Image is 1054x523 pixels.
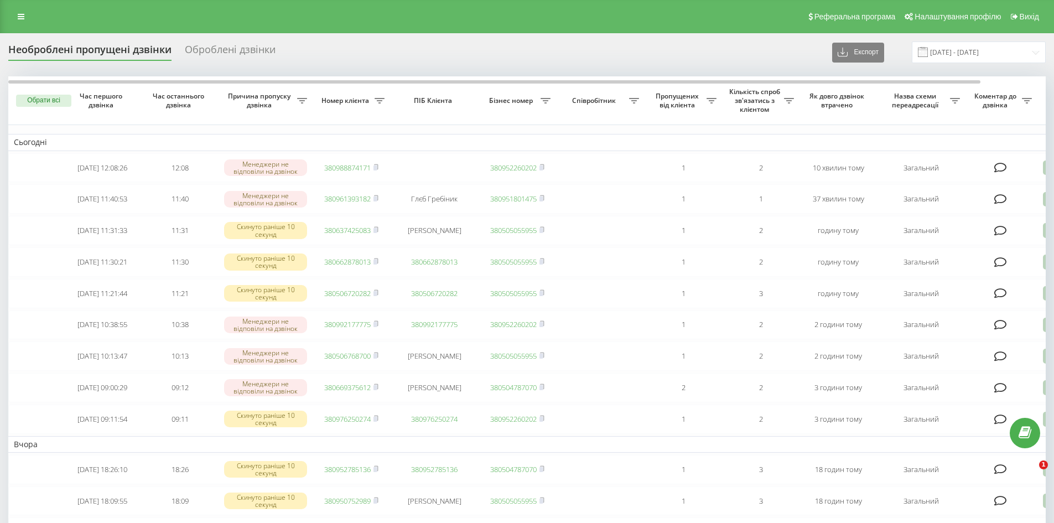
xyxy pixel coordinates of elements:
span: Співробітник [562,96,629,105]
td: 1 [645,310,722,340]
span: Налаштування профілю [915,12,1001,21]
div: Менеджери не відповіли на дзвінок [224,348,307,365]
iframe: Intercom live chat [1016,460,1043,487]
td: 1 [645,247,722,277]
td: Загальний [877,184,965,214]
td: 11:30 [141,247,219,277]
a: 380961393182 [324,194,371,204]
div: Менеджери не відповіли на дзвінок [224,159,307,176]
td: 10 хвилин тому [799,153,877,183]
a: 380505055955 [490,351,537,361]
td: 3 [722,279,799,308]
td: 1 [645,216,722,245]
td: [DATE] 10:13:47 [64,341,141,371]
div: Скинуто раніше 10 секунд [224,222,307,239]
div: Менеджери не відповіли на дзвінок [224,317,307,333]
td: 2 [722,405,799,434]
span: Вихід [1020,12,1039,21]
div: Оброблені дзвінки [185,44,276,61]
td: 09:12 [141,373,219,402]
td: 37 хвилин тому [799,184,877,214]
a: 380976250274 [324,414,371,424]
td: [DATE] 11:31:33 [64,216,141,245]
a: 380506720282 [411,288,458,298]
td: [PERSON_NAME] [390,373,479,402]
td: 1 [645,486,722,516]
td: 2 [722,373,799,402]
a: 380950752989 [324,496,371,506]
a: 380669375612 [324,382,371,392]
div: Скинуто раніше 10 секунд [224,461,307,478]
button: Обрати всі [16,95,71,107]
div: Необроблені пропущені дзвінки [8,44,172,61]
td: 18:09 [141,486,219,516]
div: Менеджери не відповіли на дзвінок [224,191,307,208]
span: Пропущених від клієнта [650,92,707,109]
td: 2 [722,153,799,183]
td: [DATE] 09:00:29 [64,373,141,402]
div: Менеджери не відповіли на дзвінок [224,379,307,396]
td: 11:40 [141,184,219,214]
span: Причина пропуску дзвінка [224,92,297,109]
button: Експорт [832,43,884,63]
a: 380952260202 [490,163,537,173]
td: 1 [722,184,799,214]
span: Час останнього дзвінка [150,92,210,109]
a: 380992177775 [411,319,458,329]
td: [DATE] 18:26:10 [64,455,141,484]
td: 2 [722,216,799,245]
a: 380951801475 [490,194,537,204]
td: годину тому [799,279,877,308]
td: Загальний [877,216,965,245]
td: 11:21 [141,279,219,308]
td: 18 годин тому [799,486,877,516]
td: годину тому [799,216,877,245]
td: Загальний [877,247,965,277]
td: годину тому [799,247,877,277]
div: Скинуто раніше 10 секунд [224,253,307,270]
td: 2 [722,247,799,277]
td: 2 [645,373,722,402]
td: [DATE] 09:11:54 [64,405,141,434]
td: 18 годин тому [799,455,877,484]
td: Загальний [877,373,965,402]
td: 3 години тому [799,405,877,434]
td: 2 години тому [799,310,877,340]
span: Назва схеми переадресації [882,92,950,109]
span: Час першого дзвінка [72,92,132,109]
a: 380988874171 [324,163,371,173]
td: [PERSON_NAME] [390,341,479,371]
span: Бізнес номер [484,96,541,105]
a: 380952785136 [411,464,458,474]
a: 380506768700 [324,351,371,361]
span: Коментар до дзвінка [971,92,1022,109]
td: [PERSON_NAME] [390,216,479,245]
span: Кількість спроб зв'язатись з клієнтом [728,87,784,113]
span: ПІБ Клієнта [399,96,469,105]
td: [DATE] 11:21:44 [64,279,141,308]
td: Загальний [877,153,965,183]
td: [DATE] 11:30:21 [64,247,141,277]
td: 09:11 [141,405,219,434]
td: 18:26 [141,455,219,484]
td: 1 [645,405,722,434]
td: Загальний [877,405,965,434]
span: Як довго дзвінок втрачено [808,92,868,109]
td: Загальний [877,341,965,371]
a: 380505055955 [490,288,537,298]
td: 1 [645,184,722,214]
a: 380637425083 [324,225,371,235]
td: Загальний [877,455,965,484]
td: [DATE] 10:38:55 [64,310,141,340]
td: 11:31 [141,216,219,245]
td: 1 [645,153,722,183]
a: 380506720282 [324,288,371,298]
a: 380662878013 [324,257,371,267]
td: 2 [722,310,799,340]
span: Реферальна програма [814,12,896,21]
td: 1 [645,279,722,308]
td: 1 [645,341,722,371]
td: [DATE] 11:40:53 [64,184,141,214]
div: Скинуто раніше 10 секунд [224,285,307,302]
td: [DATE] 18:09:55 [64,486,141,516]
